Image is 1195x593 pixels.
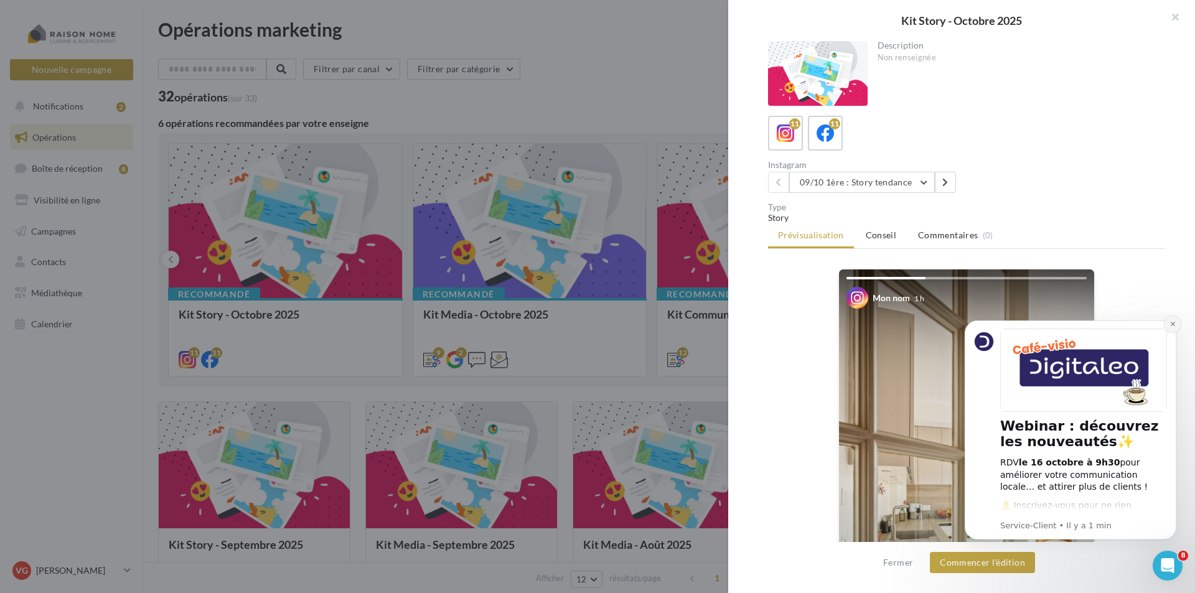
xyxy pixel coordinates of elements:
div: 1 h [914,293,924,304]
div: 11 [829,118,840,129]
iframe: Intercom notifications message [946,305,1195,587]
span: 8 [1178,551,1188,561]
button: Commencer l'édition [930,552,1035,573]
div: Mon nom [873,292,910,304]
div: Description [878,41,1156,50]
div: Kit Story - Octobre 2025 [748,15,1175,26]
div: Type [768,203,1165,212]
div: Instagram [768,161,962,169]
button: 09/10 1ère : Story tendance [789,172,935,193]
span: Commentaires [918,229,978,241]
button: Fermer [878,555,918,570]
div: Non renseignée [878,52,1156,63]
div: Story [768,212,1165,224]
iframe: Intercom live chat [1153,551,1183,581]
span: (0) [983,230,993,240]
div: 11 [789,118,800,129]
span: Conseil [866,230,896,240]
